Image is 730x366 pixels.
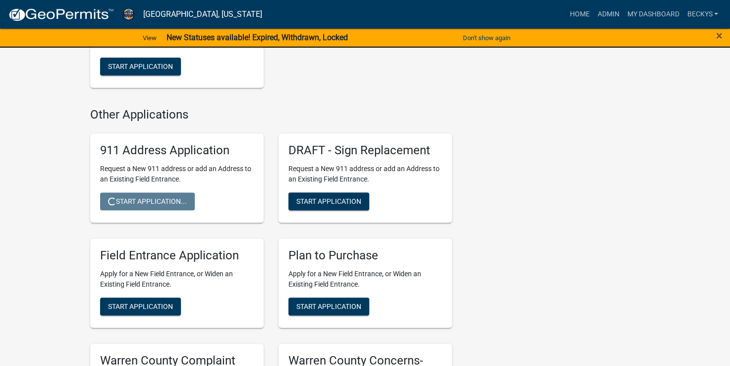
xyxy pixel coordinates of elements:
span: Start Application [296,303,361,310]
a: Home [565,5,593,24]
button: Start Application [288,298,369,315]
p: Apply for a New Field Entrance, or Widen an Existing Field Entrance. [100,269,254,290]
strong: New Statuses available! Expired, Withdrawn, Locked [167,33,348,42]
h5: 911 Address Application [100,143,254,158]
button: Start Application [100,58,181,75]
button: Start Application... [100,192,195,210]
span: Start Application... [108,197,187,205]
button: Start Application [288,192,369,210]
span: × [716,29,723,43]
button: Don't show again [459,30,514,46]
h5: DRAFT - Sign Replacement [288,143,442,158]
p: Request a New 911 address or add an Address to an Existing Field Entrance. [288,164,442,184]
a: Admin [593,5,623,24]
img: Warren County, Iowa [122,7,135,21]
a: My Dashboard [623,5,683,24]
span: Start Application [108,303,173,310]
p: Apply for a New Field Entrance, or Widen an Existing Field Entrance. [288,269,442,290]
a: [GEOGRAPHIC_DATA], [US_STATE] [143,6,262,23]
button: Close [716,30,723,42]
h5: Field Entrance Application [100,248,254,263]
p: Request a New 911 address or add an Address to an Existing Field Entrance. [100,164,254,184]
h5: Plan to Purchase [288,248,442,263]
span: Start Application [296,197,361,205]
h4: Other Applications [90,108,452,122]
a: View [139,30,161,46]
span: Start Application [108,62,173,70]
a: beckys [683,5,722,24]
button: Start Application [100,298,181,315]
